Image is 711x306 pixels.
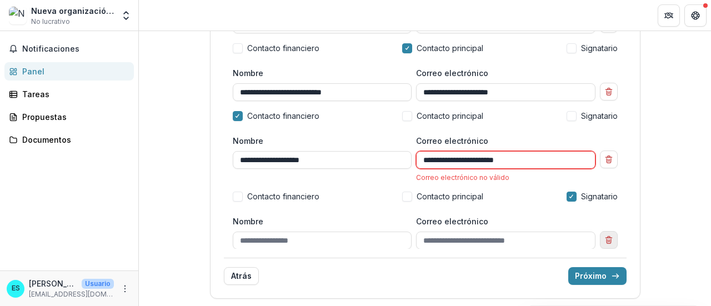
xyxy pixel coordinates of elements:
font: Contacto financiero [247,43,319,53]
font: Correo electrónico [416,136,488,146]
font: Correo electrónico [416,68,488,78]
button: Eliminar miembro del equipo [600,83,618,101]
font: No lucrativo [31,17,70,26]
font: Usuario [85,279,111,288]
font: Notificaciones [22,44,79,53]
font: Contacto principal [417,43,483,53]
font: Panel [22,67,44,76]
font: Nombre [233,68,263,78]
img: Nueva organización sin fines de lucro [9,7,27,24]
a: Tareas [4,85,134,103]
font: Signatario [581,111,618,121]
button: Eliminar miembro del equipo [600,231,618,249]
font: Contacto financiero [247,111,319,121]
button: Atrás [224,267,259,285]
button: Fogonadura [658,4,680,27]
button: Conmutador de entidades abiertas [118,4,134,27]
button: Notificaciones [4,40,134,58]
font: Documentos [22,135,71,144]
button: Próximo [568,267,627,285]
font: Atrás [231,271,252,280]
button: Obtener ayuda [684,4,707,27]
font: [PERSON_NAME] [29,279,92,288]
a: Panel [4,62,134,81]
font: Correo electrónico no válido [416,173,509,182]
font: Nombre [233,217,263,226]
div: Eva Sánchez [12,285,20,292]
font: Contacto principal [417,192,483,201]
font: Propuestas [22,112,67,122]
font: [EMAIL_ADDRESS][DOMAIN_NAME] [29,290,142,298]
button: Más [118,282,132,295]
font: Tareas [22,89,49,99]
font: Nueva organización sin fines de lucro [31,6,182,16]
font: Contacto principal [417,111,483,121]
font: Próximo [575,271,607,280]
font: Contacto financiero [247,192,319,201]
font: Signatario [581,43,618,53]
button: Eliminar miembro del equipo [600,151,618,168]
font: ES [12,284,20,292]
font: Correo electrónico [416,217,488,226]
a: Documentos [4,131,134,149]
font: Signatario [581,192,618,201]
font: Nombre [233,136,263,146]
a: Propuestas [4,108,134,126]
